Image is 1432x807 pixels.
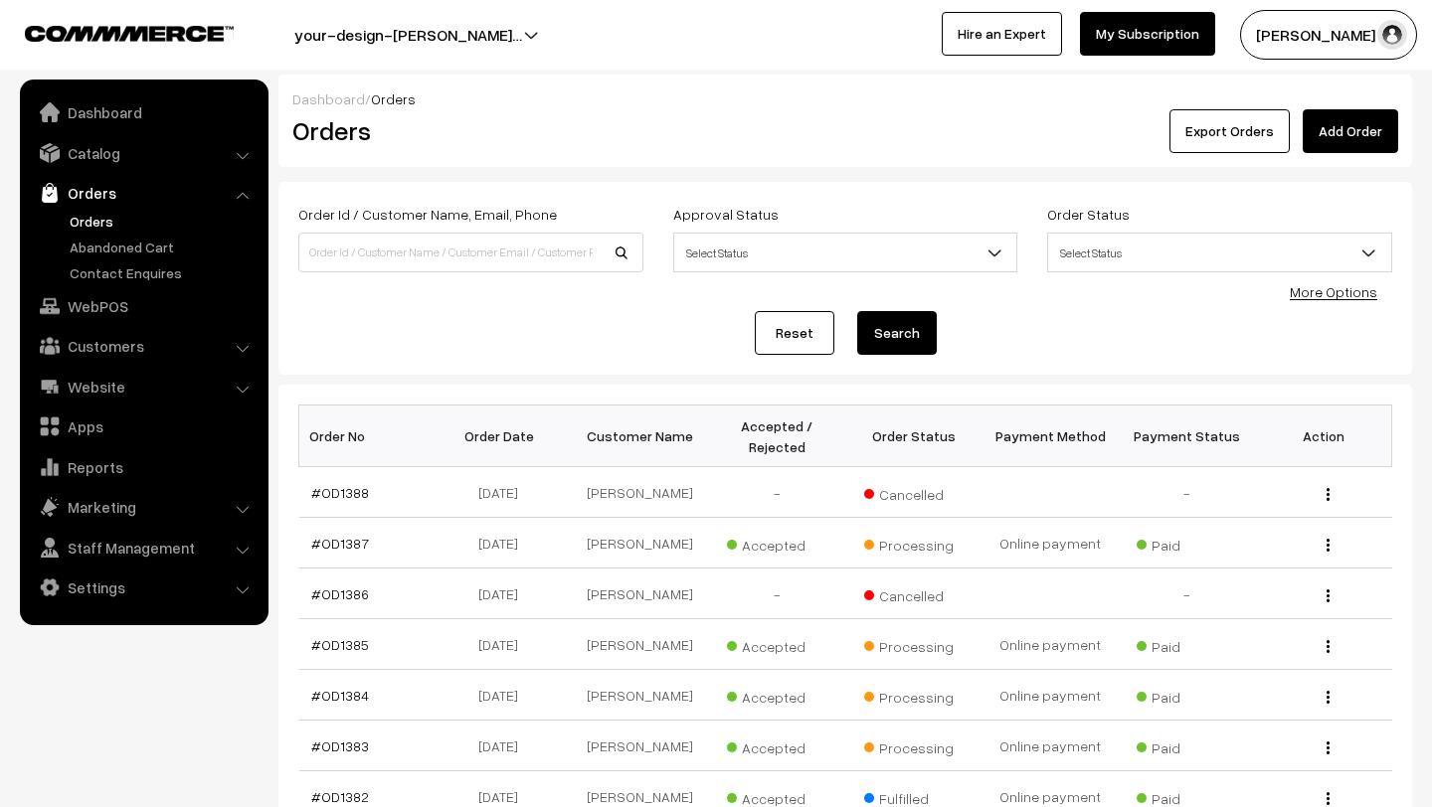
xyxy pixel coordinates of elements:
a: Abandoned Cart [65,237,262,257]
a: Contact Enquires [65,262,262,283]
label: Order Status [1047,204,1130,225]
label: Approval Status [673,204,779,225]
span: Paid [1137,732,1236,758]
span: Accepted [727,682,826,708]
button: your-design-[PERSON_NAME]… [225,10,592,60]
img: Menu [1327,488,1330,501]
td: [DATE] [436,467,572,518]
span: Orders [371,90,416,107]
td: - [1119,568,1255,619]
a: #OD1387 [311,535,369,552]
a: Catalog [25,135,262,171]
a: #OD1383 [311,737,369,754]
td: [DATE] [436,518,572,568]
th: Order No [299,405,436,467]
a: #OD1386 [311,585,369,602]
a: Reset [755,311,834,355]
a: #OD1385 [311,636,369,653]
th: Accepted / Rejected [709,405,845,467]
span: Processing [864,631,964,657]
img: Menu [1327,792,1330,805]
span: Paid [1137,631,1236,657]
img: user [1377,20,1407,50]
td: [PERSON_NAME] [572,518,708,568]
img: Menu [1327,640,1330,653]
th: Action [1255,405,1391,467]
a: Settings [25,569,262,605]
a: Orders [25,175,262,211]
label: Order Id / Customer Name, Email, Phone [298,204,557,225]
a: Reports [25,449,262,485]
a: Add Order [1303,109,1398,153]
button: [PERSON_NAME] N.P [1240,10,1417,60]
td: Online payment [982,670,1118,721]
td: [DATE] [436,568,572,619]
a: Dashboard [292,90,365,107]
td: [PERSON_NAME] [572,721,708,771]
td: [PERSON_NAME] [572,467,708,518]
td: [PERSON_NAME] [572,619,708,670]
img: Menu [1327,741,1330,754]
span: Processing [864,682,964,708]
img: COMMMERCE [25,26,234,41]
a: #OD1382 [311,788,369,805]
a: Hire an Expert [942,12,1062,56]
td: [DATE] [436,619,572,670]
span: Accepted [727,631,826,657]
span: Select Status [674,236,1017,270]
td: Online payment [982,619,1118,670]
span: Cancelled [864,479,964,505]
a: #OD1384 [311,687,369,704]
span: Select Status [1047,233,1392,272]
span: Processing [864,732,964,758]
a: COMMMERCE [25,20,199,44]
a: Marketing [25,489,262,525]
td: - [1119,467,1255,518]
td: [DATE] [436,721,572,771]
a: Customers [25,328,262,364]
th: Customer Name [572,405,708,467]
button: Export Orders [1169,109,1290,153]
span: Select Status [1048,236,1391,270]
span: Select Status [673,233,1018,272]
button: Search [857,311,937,355]
a: Website [25,369,262,404]
div: / [292,88,1398,109]
th: Order Date [436,405,572,467]
a: Apps [25,408,262,444]
td: Online payment [982,518,1118,568]
a: Staff Management [25,530,262,565]
span: Cancelled [864,580,964,606]
a: My Subscription [1080,12,1215,56]
img: Menu [1327,691,1330,704]
a: More Options [1290,283,1377,300]
td: [PERSON_NAME] [572,568,708,619]
a: Orders [65,211,262,232]
th: Payment Status [1119,405,1255,467]
span: Accepted [727,530,826,556]
input: Order Id / Customer Name / Customer Email / Customer Phone [298,233,643,272]
td: [DATE] [436,670,572,721]
a: WebPOS [25,288,262,324]
span: Paid [1137,530,1236,556]
img: Menu [1327,589,1330,602]
span: Accepted [727,732,826,758]
a: Dashboard [25,94,262,130]
th: Payment Method [982,405,1118,467]
img: Menu [1327,539,1330,552]
th: Order Status [845,405,982,467]
td: [PERSON_NAME] [572,670,708,721]
td: - [709,467,845,518]
span: Processing [864,530,964,556]
span: Paid [1137,682,1236,708]
h2: Orders [292,115,641,146]
td: Online payment [982,721,1118,771]
td: - [709,568,845,619]
a: #OD1388 [311,484,369,501]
